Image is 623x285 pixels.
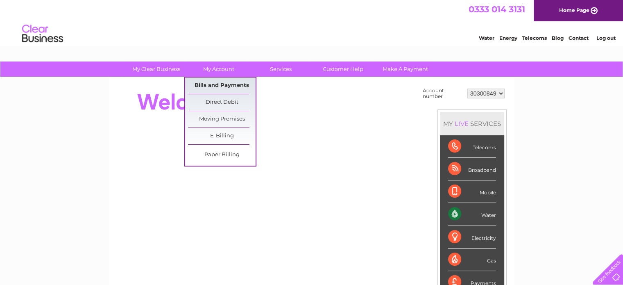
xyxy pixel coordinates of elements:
a: Make A Payment [372,62,439,77]
a: Moving Premises [188,111,256,128]
a: Services [247,62,315,77]
a: My Account [185,62,252,77]
div: MY SERVICES [440,112,504,135]
a: Customer Help [309,62,377,77]
div: LIVE [453,120,470,128]
a: Telecoms [522,35,547,41]
a: Paper Billing [188,147,256,163]
a: Energy [499,35,517,41]
div: Mobile [448,180,496,203]
a: My Clear Business [122,62,190,77]
div: Water [448,203,496,226]
a: Contact [569,35,589,41]
a: E-Billing [188,128,256,144]
a: 0333 014 3131 [469,4,525,14]
div: Broadband [448,158,496,180]
a: Bills and Payments [188,78,256,94]
td: Account number [421,86,465,101]
a: Direct Debit [188,94,256,111]
img: logo.png [22,21,63,46]
div: Gas [448,249,496,271]
a: Blog [552,35,564,41]
div: Telecoms [448,135,496,158]
div: Clear Business is a trading name of Verastar Limited (registered in [GEOGRAPHIC_DATA] No. 3667643... [118,5,505,40]
a: Log out [596,35,615,41]
div: Electricity [448,226,496,249]
a: Water [479,35,494,41]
